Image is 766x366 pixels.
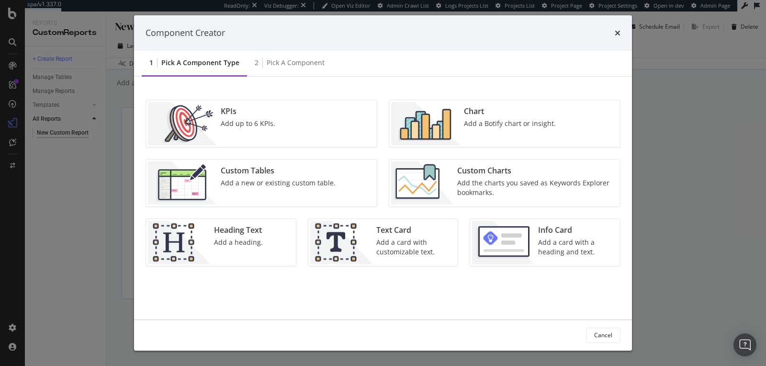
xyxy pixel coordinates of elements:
[148,221,210,264] img: CtJ9-kHf.png
[221,106,275,117] div: KPIs
[161,58,239,68] div: Pick a Component type
[376,238,452,257] div: Add a card with customizable text.
[148,161,217,205] img: CzM_nd8v.png
[146,27,225,39] div: Component Creator
[255,58,259,68] div: 2
[134,15,632,351] div: modal
[376,225,452,236] div: Text Card
[221,119,275,128] div: Add up to 6 KPIs.
[310,221,372,264] img: CIPqJSrR.png
[538,238,614,257] div: Add a card with a heading and text.
[464,119,556,128] div: Add a Botify chart or insight.
[214,238,263,247] div: Add a heading.
[457,165,614,176] div: Custom Charts
[148,102,217,145] img: __UUOcd1.png
[221,165,336,176] div: Custom Tables
[457,178,614,197] div: Add the charts you saved as Keywords Explorer bookmarks.
[391,102,460,145] img: BHjNRGjj.png
[214,225,263,236] div: Heading Text
[221,178,336,188] div: Add a new or existing custom table.
[538,225,614,236] div: Info Card
[464,106,556,117] div: Chart
[594,331,612,339] div: Cancel
[149,58,153,68] div: 1
[586,328,620,343] button: Cancel
[472,221,534,264] img: 9fcGIRyhgxRLRpur6FCk681sBQ4rDmX99LnU5EkywwAAAAAElFTkSuQmCC
[267,58,325,68] div: Pick a Component
[733,333,756,356] div: Open Intercom Messenger
[615,27,620,39] div: times
[391,161,453,205] img: Chdk0Fza.png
